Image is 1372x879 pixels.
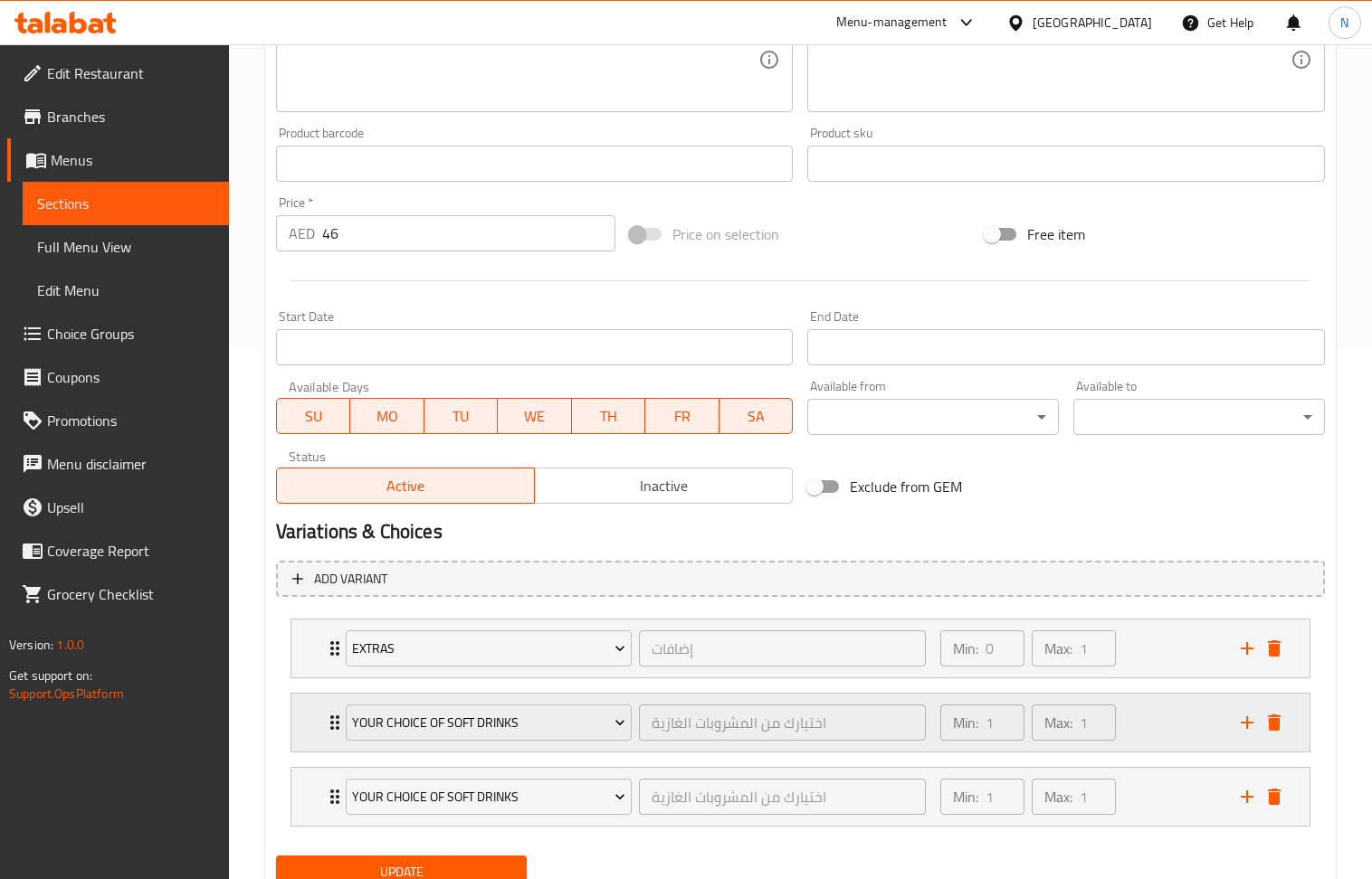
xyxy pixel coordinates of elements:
div: [GEOGRAPHIC_DATA] [1033,13,1152,33]
span: Coupons [47,366,214,388]
span: FR [653,403,712,430]
button: WE [498,398,572,434]
span: Price on selection [672,223,779,245]
a: Coverage Report [7,529,229,572]
p: Max: [1044,638,1072,659]
span: Free item [1027,223,1085,245]
div: Menu-management [836,12,948,33]
button: delete [1261,635,1288,662]
p: Max: [1044,712,1072,733]
span: Grocery Checklist [47,583,214,605]
span: TU [432,403,491,430]
a: Choice Groups [7,312,229,355]
span: Exclude from GEM [850,476,962,497]
span: Extras [352,638,625,660]
button: delete [1261,783,1288,810]
li: Expand [276,685,1325,760]
div: ​ [1073,399,1325,435]
a: Edit Menu [23,269,229,312]
span: Choice Groups [47,323,214,345]
textarea: 6 قطع دجاج مع 2 كيزر، 2بيبسي، كول سلو، بطاطا مقلية وصلصة ثوم [820,17,1291,103]
div: Expand [291,619,1310,677]
button: TU [424,398,499,434]
p: Min: [953,712,978,733]
span: Sections [37,193,214,214]
span: Get support on: [9,664,92,687]
button: FR [645,398,719,434]
span: SA [727,403,786,430]
a: Sections [23,182,229,225]
input: Please enter price [322,215,616,251]
button: delete [1261,709,1288,736]
button: SU [276,398,350,434]
span: Menu disclaimer [47,453,214,475]
button: TH [572,398,646,434]
p: AED [289,222,315,244]
a: Menu disclaimer [7,442,229,486]
span: Version: [9,633,53,657]
a: Promotions [7,399,229,442]
li: Expand [276,760,1325,834]
button: add [1234,635,1261,662]
textarea: 6 pcs chicken with 2 buns 2 Pepsi coleslaw fries & garlic sauce [289,17,759,103]
span: SU [284,403,343,430]
button: Inactive [534,468,793,504]
span: Upsell [47,496,214,518]
button: add [1234,709,1261,736]
input: Please enter product barcode [276,146,794,182]
span: Coverage Report [47,540,214,562]
span: Branches [47,106,214,128]
div: Expand [291,694,1310,751]
span: Active [284,473,528,499]
button: Extras [346,630,632,666]
a: Upsell [7,486,229,529]
button: add [1234,783,1261,810]
p: Min: [953,786,978,808]
button: Your Choice Of Soft Drinks [346,779,632,815]
button: Your Choice Of Soft Drinks [346,704,632,741]
span: N [1340,13,1348,33]
span: Your Choice Of Soft Drinks [352,786,625,808]
span: Edit Menu [37,279,214,301]
p: Min: [953,638,978,659]
h2: Variations & Choices [276,518,1325,545]
span: Inactive [542,473,786,499]
button: SA [719,398,794,434]
span: Edit Restaurant [47,62,214,84]
span: 1.0.0 [56,633,84,657]
span: TH [579,403,639,430]
a: Branches [7,95,229,138]
span: WE [505,403,565,430]
span: Your Choice Of Soft Drinks [352,712,625,734]
button: Add variant [276,561,1325,598]
div: ​ [807,399,1059,435]
span: Menus [51,149,214,171]
div: Expand [291,768,1310,826]
a: Edit Restaurant [7,52,229,95]
a: Full Menu View [23,225,229,269]
a: Grocery Checklist [7,572,229,616]
button: Active [276,468,535,504]
input: Please enter product sku [807,146,1325,182]
span: Add variant [314,568,387,591]
span: Promotions [47,410,214,431]
a: Support.OpsPlatform [9,682,124,705]
span: MO [357,403,417,430]
a: Menus [7,138,229,182]
p: Max: [1044,786,1072,808]
li: Expand [276,611,1325,685]
a: Coupons [7,355,229,399]
button: MO [350,398,424,434]
span: Full Menu View [37,236,214,258]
